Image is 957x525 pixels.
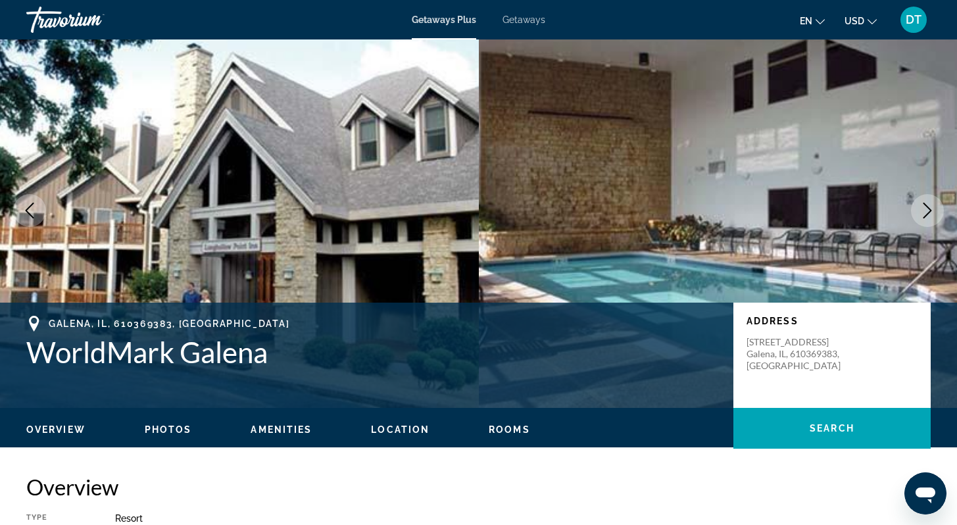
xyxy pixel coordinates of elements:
[115,513,931,524] div: Resort
[489,424,530,436] button: Rooms
[896,6,931,34] button: User Menu
[845,16,864,26] span: USD
[145,424,192,436] button: Photos
[26,335,720,369] h1: WorldMark Galena
[412,14,476,25] a: Getaways Plus
[251,424,312,436] button: Amenities
[904,472,946,514] iframe: Button to launch messaging window
[747,336,852,372] p: [STREET_ADDRESS] Galena, IL, 610369383, [GEOGRAPHIC_DATA]
[26,424,86,436] button: Overview
[747,316,918,326] p: Address
[906,13,921,26] span: DT
[26,3,158,37] a: Travorium
[13,194,46,227] button: Previous image
[733,408,931,449] button: Search
[26,513,82,524] div: Type
[845,11,877,30] button: Change currency
[503,14,545,25] a: Getaways
[810,423,854,434] span: Search
[800,11,825,30] button: Change language
[800,16,812,26] span: en
[911,194,944,227] button: Next image
[49,318,289,329] span: Galena, IL, 610369383, [GEOGRAPHIC_DATA]
[371,424,429,436] button: Location
[26,474,931,500] h2: Overview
